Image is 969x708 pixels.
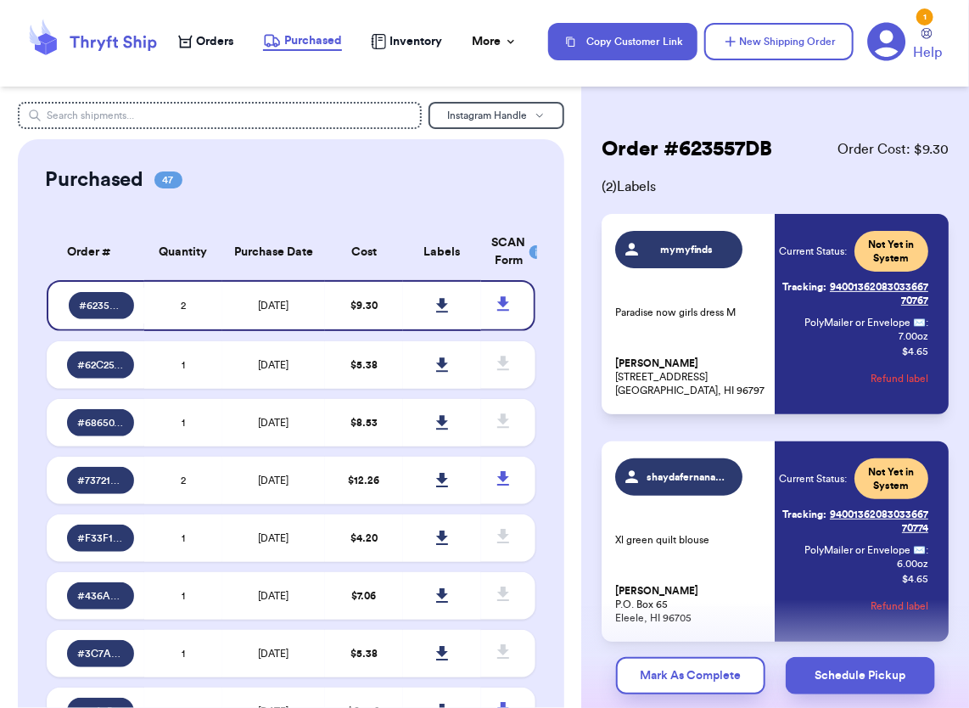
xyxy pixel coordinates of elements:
[779,501,928,542] a: Tracking:9400136208303366770774
[258,591,288,601] span: [DATE]
[263,32,342,51] a: Purchased
[77,589,124,603] span: # 436AFB62
[926,316,928,329] span: :
[45,166,144,194] h2: Purchased
[913,42,942,63] span: Help
[258,360,288,370] span: [DATE]
[348,475,379,486] span: $ 12.26
[77,358,124,372] span: # 62C25A35
[144,224,222,280] th: Quantity
[182,360,185,370] span: 1
[804,545,926,555] span: PolyMailer or Envelope ✉️
[804,317,926,328] span: PolyMailer or Envelope ✉️
[182,649,185,659] span: 1
[472,33,518,50] div: More
[779,273,928,314] a: Tracking:9400136208303366770767
[916,8,933,25] div: 1
[615,306,765,319] p: Paradise now girls dress M
[779,472,848,486] span: Current Status:
[181,301,186,311] span: 2
[77,647,124,660] span: # 3C7AB585
[902,572,928,586] p: $ 4.65
[782,280,826,294] span: Tracking:
[403,224,481,280] th: Labels
[786,657,935,694] button: Schedule Pickup
[647,470,727,484] span: shaydafernanadez
[371,33,442,50] a: Inventory
[899,329,928,343] span: 7.00 oz
[350,301,378,311] span: $ 9.30
[181,475,186,486] span: 2
[178,33,233,50] a: Orders
[902,345,928,358] p: $ 4.65
[182,533,185,543] span: 1
[897,557,928,570] span: 6.00 oz
[79,299,124,312] span: # 623557DB
[615,357,698,370] span: [PERSON_NAME]
[615,357,765,397] p: [STREET_ADDRESS] [GEOGRAPHIC_DATA], HI 96797
[258,475,288,486] span: [DATE]
[647,243,727,256] span: mymyfinds
[428,102,564,129] button: Instagram Handle
[47,224,144,280] th: Order #
[77,416,124,430] span: # 68650253
[325,224,403,280] th: Cost
[615,585,698,598] span: [PERSON_NAME]
[448,110,528,121] span: Instagram Handle
[182,418,185,428] span: 1
[616,657,765,694] button: Mark As Complete
[350,533,378,543] span: $ 4.20
[704,23,854,60] button: New Shipping Order
[77,474,124,487] span: # 7372144D
[615,584,765,625] p: P.O. Box 65 Eleele, HI 96705
[865,465,918,492] span: Not Yet in System
[867,22,906,61] a: 1
[837,139,949,160] span: Order Cost: $ 9.30
[865,238,918,265] span: Not Yet in System
[602,136,772,163] h2: Order # 623557DB
[779,244,848,258] span: Current Status:
[350,360,378,370] span: $ 5.38
[18,102,422,129] input: Search shipments...
[491,234,514,270] div: SCAN Form
[222,224,325,280] th: Purchase Date
[154,171,182,188] span: 47
[389,33,442,50] span: Inventory
[284,32,342,49] span: Purchased
[871,587,928,625] button: Refund label
[182,591,185,601] span: 1
[258,301,288,311] span: [DATE]
[77,531,124,545] span: # F33F1FA4
[782,508,826,521] span: Tracking:
[871,360,928,397] button: Refund label
[196,33,233,50] span: Orders
[615,533,765,547] p: Xl green quilt blouse
[602,177,949,197] span: ( 2 ) Labels
[548,23,697,60] button: Copy Customer Link
[258,649,288,659] span: [DATE]
[913,28,942,63] a: Help
[926,543,928,557] span: :
[351,591,376,601] span: $ 7.06
[258,418,288,428] span: [DATE]
[350,418,378,428] span: $ 8.53
[350,649,378,659] span: $ 5.38
[258,533,288,543] span: [DATE]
